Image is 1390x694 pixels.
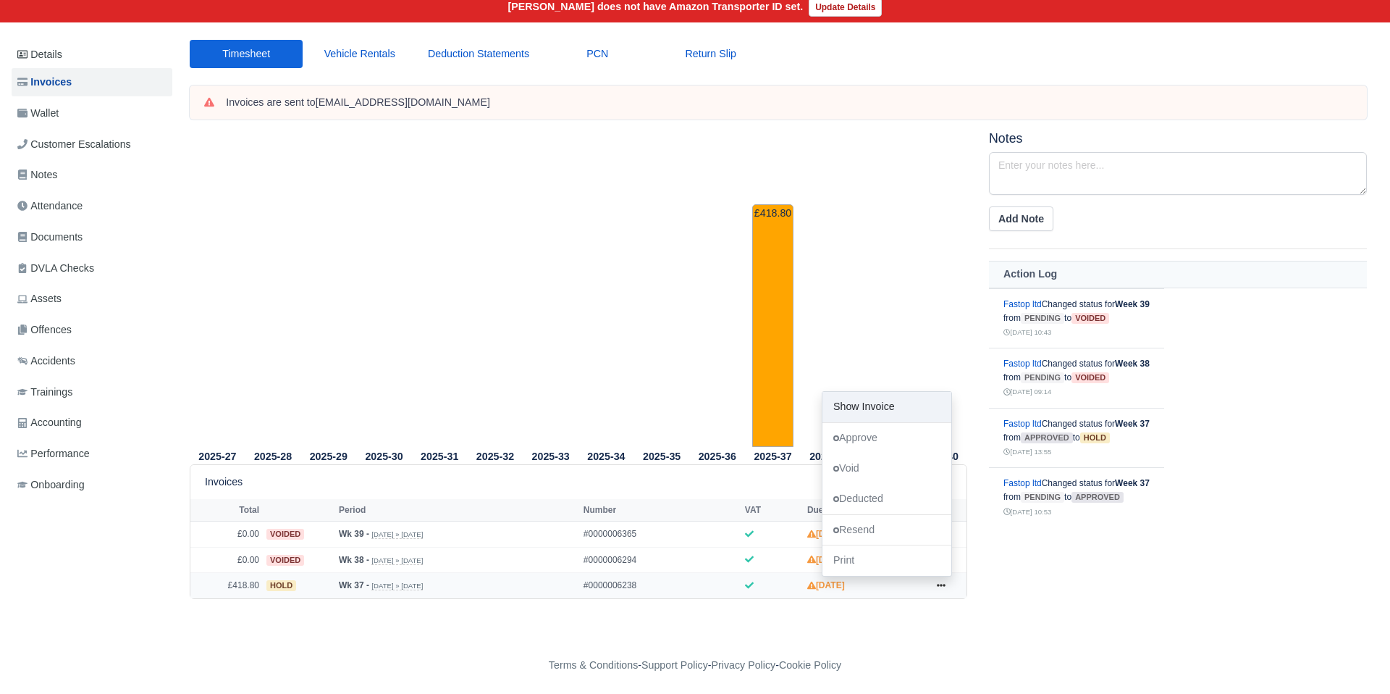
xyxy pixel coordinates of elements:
span: Invoices [17,74,72,91]
a: Fastop ltd [1003,299,1042,309]
a: Deducted [822,484,951,514]
td: Changed status for from to [989,348,1164,409]
strong: Wk 37 - [339,580,369,590]
td: Changed status for from to [989,288,1164,348]
span: pending [1021,372,1064,383]
span: approved [1071,492,1124,503]
th: Due [804,499,923,521]
td: #0000006294 [580,547,741,573]
th: 2025-27 [190,448,245,465]
small: [DATE] » [DATE] [371,582,423,590]
th: 2025-30 [356,448,412,465]
td: £0.00 [190,522,263,548]
a: Invoices [12,68,172,96]
a: Documents [12,223,172,251]
span: hold [1080,432,1110,443]
a: Fastop ltd [1003,478,1042,488]
h6: Invoices [205,476,243,488]
small: [DATE] 10:53 [1003,508,1051,516]
strong: [EMAIL_ADDRESS][DOMAIN_NAME] [316,96,490,108]
a: Offences [12,316,172,344]
span: DVLA Checks [17,260,94,277]
a: Void [822,453,951,484]
a: Privacy Policy [712,659,776,671]
span: approved [1021,432,1073,443]
td: Changed status for from to [989,468,1164,527]
span: voided [1071,313,1109,324]
th: Number [580,499,741,521]
td: £418.80 [190,573,263,598]
strong: [DATE] [807,555,845,565]
div: Invoices are sent to [226,96,1352,110]
small: [DATE] » [DATE] [371,556,423,565]
strong: [DATE] [807,580,845,590]
th: 2025-38 [801,448,856,465]
span: Notes [17,167,57,183]
a: Wallet [12,99,172,127]
span: Customer Escalations [17,136,131,153]
a: Onboarding [12,471,172,499]
span: Documents [17,229,83,246]
a: Fastop ltd [1003,359,1042,369]
strong: Wk 38 - [339,555,369,565]
a: Fastop ltd [1003,419,1042,429]
a: Accounting [12,409,172,437]
a: Support Policy [641,659,708,671]
span: Assets [17,290,62,307]
span: voided [266,555,304,566]
strong: Week 38 [1115,359,1150,369]
th: 2025-35 [634,448,690,465]
a: Details [12,41,172,68]
a: Print [822,546,951,577]
small: [DATE] 13:55 [1003,448,1051,456]
a: Resend [822,515,951,545]
strong: Week 37 [1115,478,1150,488]
th: Action Log [989,261,1367,288]
td: Changed status for from to [989,408,1164,468]
span: Onboarding [17,477,85,493]
a: PCN [541,40,654,68]
div: - - - [282,657,1108,674]
a: Approve [822,423,951,453]
span: Performance [17,446,90,462]
td: #0000006365 [580,522,741,548]
th: 2025-28 [245,448,301,465]
a: Deduction Statements [416,40,541,68]
span: Accidents [17,353,75,369]
span: hold [266,580,296,591]
span: pending [1021,313,1064,324]
strong: Week 37 [1115,419,1150,429]
a: Vehicle Rentals [303,40,416,68]
a: Cookie Policy [779,659,841,671]
a: Terms & Conditions [549,659,638,671]
h5: Notes [989,131,1367,146]
strong: Wk 39 - [339,529,369,539]
a: Show Invoice [822,392,951,422]
span: pending [1021,492,1064,503]
span: Trainings [17,384,72,401]
td: #0000006238 [580,573,741,598]
button: Add Note [989,206,1053,231]
td: £0.00 [190,547,263,573]
th: 2025-34 [578,448,634,465]
iframe: Chat Widget [1318,624,1390,694]
small: [DATE] » [DATE] [371,530,423,539]
a: Performance [12,440,172,468]
strong: Week 39 [1115,299,1150,309]
td: £418.80 [752,204,793,448]
a: Customer Escalations [12,130,172,159]
th: 2025-31 [412,448,468,465]
strong: [DATE] [807,529,845,539]
span: voided [266,529,304,540]
th: 2025-32 [468,448,523,465]
th: 2025-29 [300,448,356,465]
th: Period [335,499,580,521]
span: Wallet [17,105,59,122]
small: [DATE] 10:43 [1003,328,1051,336]
a: Attendance [12,192,172,220]
small: [DATE] 09:14 [1003,388,1051,396]
a: Assets [12,285,172,313]
a: Timesheet [190,40,303,68]
span: Attendance [17,198,83,214]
